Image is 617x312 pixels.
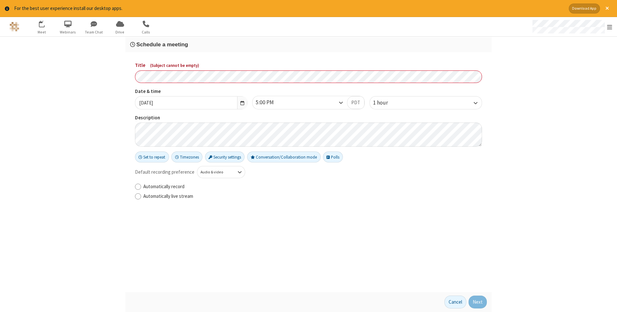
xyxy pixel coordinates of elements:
label: Title [135,62,482,69]
button: Set to repeat [135,151,169,162]
button: Conversation/Collaboration mode [247,151,321,162]
label: Automatically live stream [143,193,482,200]
span: Default recording preference [135,169,194,176]
button: Download App [569,4,600,14]
div: 5:00 PM [256,98,285,107]
button: Polls [323,151,343,162]
button: Logo [2,17,26,36]
span: Drive [108,29,132,35]
label: Automatically record [143,183,482,190]
div: Open menu [526,17,617,36]
button: PDT [347,96,364,109]
button: Cancel [444,296,466,308]
button: Timezones [171,151,202,162]
img: QA Selenium DO NOT DELETE OR CHANGE [10,22,19,32]
span: Meet [30,29,54,35]
span: Schedule a meeting [136,41,188,48]
span: ( Subject cannot be empty ) [150,63,199,68]
span: Webinars [56,29,80,35]
label: Description [135,114,482,122]
div: 12 [42,21,48,25]
button: Close alert [602,4,612,14]
button: Security settings [205,151,245,162]
span: Calls [134,29,158,35]
span: Team Chat [82,29,106,35]
div: 1 hour [373,99,399,107]
button: Next [469,296,487,308]
div: For the best user experience install our desktop apps. [14,5,564,12]
div: Audio & video [201,170,231,175]
label: Date & time [135,88,247,95]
